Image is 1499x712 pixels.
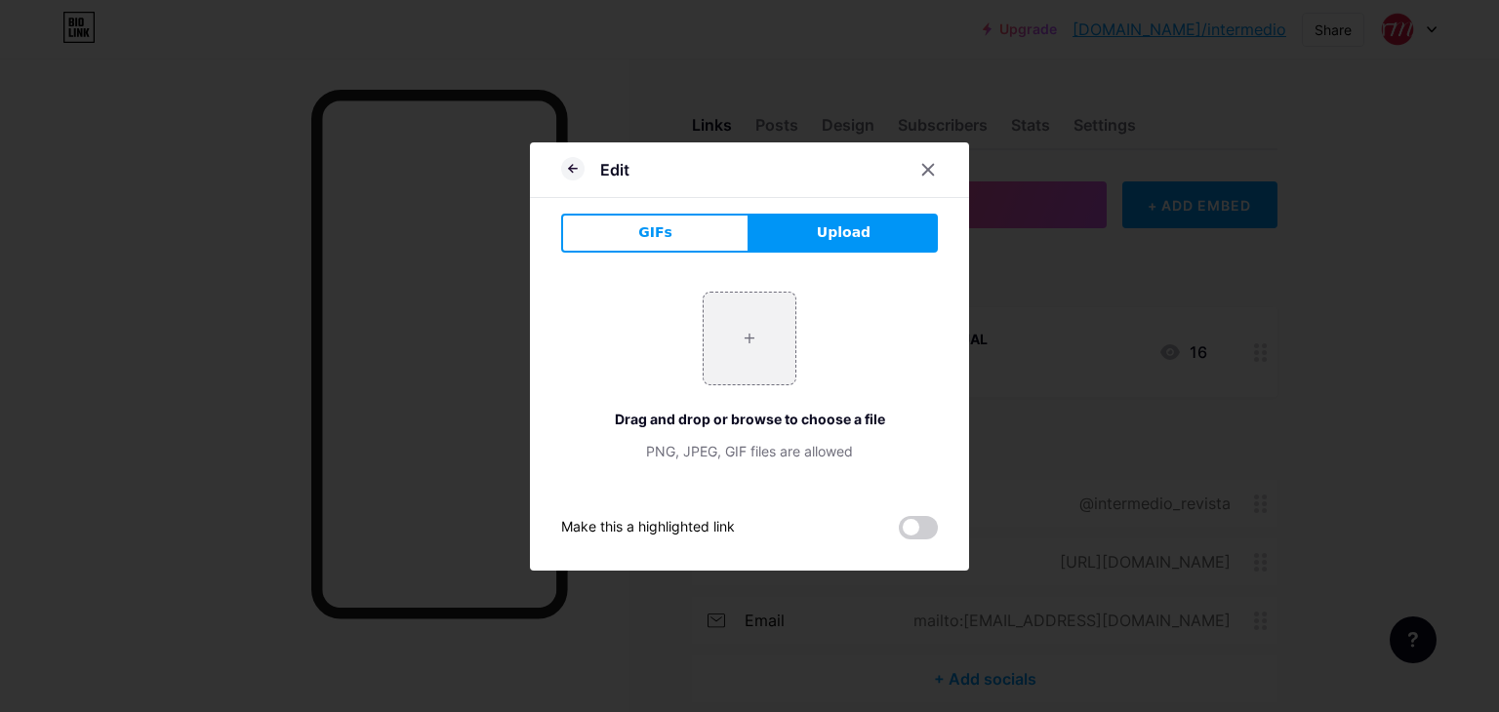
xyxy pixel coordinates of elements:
[638,222,672,243] span: GIFs
[561,409,938,429] div: Drag and drop or browse to choose a file
[561,516,735,539] div: Make this a highlighted link
[749,214,938,253] button: Upload
[561,441,938,461] div: PNG, JPEG, GIF files are allowed
[561,214,749,253] button: GIFs
[817,222,871,243] span: Upload
[600,158,629,181] div: Edit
